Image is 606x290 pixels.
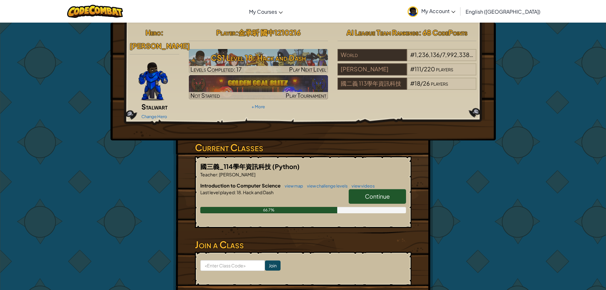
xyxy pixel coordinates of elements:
[404,1,459,21] a: My Account
[189,51,328,65] h3: CS1 Level 18: Hack and Dash
[235,189,236,195] span: :
[348,183,375,188] a: view videos
[338,55,477,62] a: World#1,236,136/7,992,338players
[189,75,328,99] img: Golden Goal
[67,5,123,18] img: CodeCombat logo
[190,92,220,99] span: Not Started
[410,80,415,87] span: #
[442,51,473,58] span: 7,992,338
[189,49,328,73] img: CS1 Level 18: Hack and Dash
[338,69,477,77] a: [PERSON_NAME]#111/220players
[462,3,544,20] a: English ([GEOGRAPHIC_DATA])
[200,172,217,177] span: Teacher
[419,28,467,37] span: : 68 CodePoints
[282,183,303,188] a: view map
[246,3,286,20] a: My Courses
[423,80,430,87] span: 26
[431,80,448,87] span: players
[200,162,272,170] span: 國三義_114學年資訊科技
[286,92,326,99] span: Play Tournament
[217,172,218,177] span: :
[421,65,424,73] span: /
[272,162,300,170] span: (Python)
[346,28,419,37] span: AI League Team Rankings
[338,63,407,75] div: [PERSON_NAME]
[338,49,407,61] div: World
[236,28,238,37] span: :
[139,62,168,101] img: Gordon-selection-pose.png
[242,189,274,195] span: Hack and Dash
[415,51,440,58] span: 1,236,136
[238,28,301,37] span: 金承昕 國中1210216
[365,193,390,200] span: Continue
[190,66,242,73] span: Levels Completed: 17
[338,84,477,91] a: 國二義 113學年資訊科技#18/26players
[161,28,163,37] span: :
[130,41,190,50] span: [PERSON_NAME]
[265,260,281,271] input: Join
[252,104,265,109] a: + More
[189,75,328,99] a: Not StartedPlay Tournament
[338,78,407,90] div: 國二義 113學年資訊科技
[304,183,348,188] a: view challenge levels
[200,260,265,271] input: <Enter Class Code>
[415,80,420,87] span: 18
[216,28,236,37] span: Player
[200,207,338,213] div: 66.7%
[141,114,167,119] a: Change Hero
[236,189,242,195] span: 18.
[195,140,411,155] h3: Current Classes
[436,65,453,73] span: players
[200,182,282,188] span: Introduction to Computer Science
[200,189,235,195] span: Last level played
[466,8,540,15] span: English ([GEOGRAPHIC_DATA])
[408,6,418,17] img: avatar
[189,49,328,73] a: Play Next Level
[410,51,415,58] span: #
[440,51,442,58] span: /
[146,28,161,37] span: Hero
[195,237,411,252] h3: Join a Class
[415,65,421,73] span: 111
[420,80,423,87] span: /
[249,8,277,15] span: My Courses
[289,66,326,73] span: Play Next Level
[141,102,168,111] span: Stalwart
[410,65,415,73] span: #
[424,65,435,73] span: 220
[421,8,455,14] span: My Account
[218,172,255,177] span: [PERSON_NAME]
